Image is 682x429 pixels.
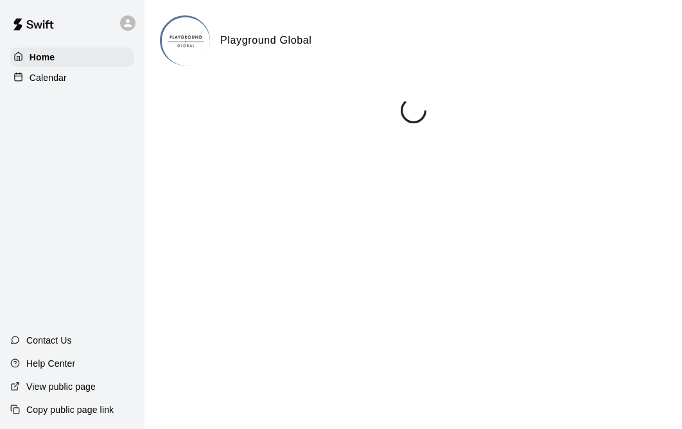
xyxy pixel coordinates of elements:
[26,357,75,370] p: Help Center
[26,403,114,416] p: Copy public page link
[26,334,72,347] p: Contact Us
[26,380,96,393] p: View public page
[30,51,55,64] p: Home
[10,48,134,67] a: Home
[30,71,67,84] p: Calendar
[162,17,210,66] img: Playground Global logo
[10,68,134,87] a: Calendar
[220,32,312,49] h6: Playground Global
